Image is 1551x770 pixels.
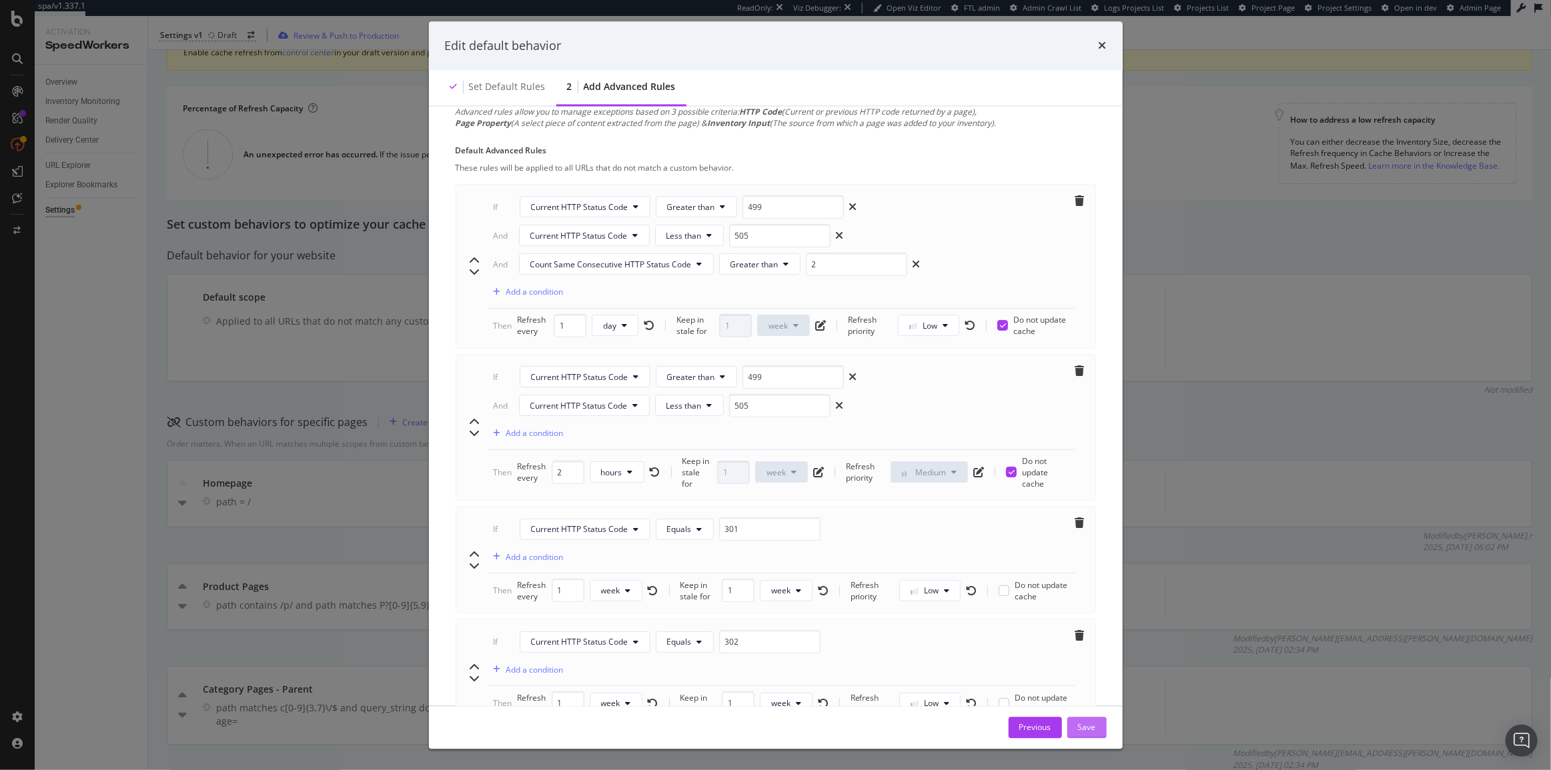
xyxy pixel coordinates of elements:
div: 2 [567,81,572,94]
div: Then [494,585,512,597]
span: Greater than [667,201,715,213]
div: rotate-left [966,698,977,709]
div: chevron-down [470,560,480,571]
button: week [590,580,642,601]
div: rotate-left [644,321,654,331]
span: Less than [666,400,702,411]
button: day [592,315,638,337]
span: week [766,467,786,478]
div: And [494,400,508,411]
span: Current HTTP Status Code [531,637,628,648]
span: Do not update cache [1015,692,1069,715]
span: Current HTTP Status Code [531,201,628,213]
input: Status code [729,394,831,417]
div: Then [494,320,512,331]
button: week [755,462,808,483]
div: Refresh priority [851,579,895,602]
span: Equals [667,637,692,648]
img: Yo1DZTjnOBfEZTkXj00cav03WZSR3qnEnDcAAAAASUVORK5CYII= [911,701,919,707]
span: Do not update cache [1015,579,1069,602]
div: Set default rules [469,81,546,94]
button: Current HTTP Status Code [519,395,650,417]
div: rotate-left [650,467,660,478]
span: Do not update cache [1022,455,1069,489]
b: HTTP Code [740,107,783,118]
input: Status code [719,518,821,541]
span: Equals [667,524,692,535]
div: Keep in stale for [676,315,714,337]
button: Low [899,580,961,601]
div: Previous [1019,721,1051,733]
div: Add advanced rules [584,81,676,94]
div: Refresh priority [848,315,893,337]
span: day [603,320,616,331]
span: Low [924,585,939,597]
span: Low [924,698,939,709]
input: Status code [719,631,821,654]
div: trash [1075,518,1085,529]
button: Less than [655,225,724,247]
div: Refresh every [518,315,548,337]
div: Keep in stale for [682,455,712,489]
div: Open Intercom Messenger [1506,725,1538,757]
div: modal [429,21,1123,749]
button: week [760,693,813,714]
div: If [494,524,498,535]
div: Add a condition [506,287,564,298]
button: Current HTTP Status Code [519,225,650,247]
img: Yo1DZTjnOBfEZTkXj00cav03WZSR3qnEnDcAAAAASUVORK5CYII= [909,323,917,330]
span: Count Same Consecutive HTTP Status Code [530,259,692,270]
button: Current HTTP Status Code [520,367,650,388]
b: Page Property [456,118,512,129]
div: Then [494,467,512,478]
span: Current HTTP Status Code [531,371,628,383]
div: Refresh every [518,692,546,715]
button: Greater than [656,197,737,218]
img: Yo1DZTjnOBfEZTkXj00cav03WZSR3qnEnDcAAAAASUVORK5CYII= [911,588,919,595]
div: If [494,371,498,383]
div: times [1099,37,1107,55]
button: Add a condition [488,659,564,681]
div: Save [1078,721,1096,733]
button: Equals [656,519,714,540]
input: Status code [729,224,831,247]
div: Default Advanced Rules [456,145,1096,157]
button: week [757,315,810,337]
b: Inventory Input [708,118,770,129]
button: Low [898,315,959,337]
div: xmark [836,231,844,241]
button: Less than [655,395,724,417]
button: Add a condition [488,547,564,568]
div: These rules will be applied to all URLs that do not match a custom behavior. [456,162,1096,173]
span: Do not update cache [1013,315,1069,337]
div: Add a condition [506,428,564,439]
button: Current HTTP Status Code [520,519,650,540]
div: Add a condition [506,664,564,675]
div: trash [1075,365,1085,376]
div: xmark [849,372,857,383]
div: chevron-down [470,427,480,438]
span: week [601,585,620,597]
div: chevron-up [470,662,480,673]
button: Previous [1009,717,1062,738]
div: rotate-left [965,321,975,331]
div: rotate-left [648,585,658,596]
button: Current HTTP Status Code [520,197,650,218]
div: Add a condition [506,551,564,563]
div: chevron-up [470,417,480,427]
span: week [771,698,791,709]
input: Status code [742,365,844,389]
div: Refresh priority [846,461,885,484]
span: Current HTTP Status Code [530,230,628,241]
span: week [601,698,620,709]
div: Refresh every [518,579,546,602]
div: chevron-up [470,256,480,267]
button: Greater than [719,254,801,275]
div: chevron-up [470,549,480,560]
div: Keep in stale for [680,692,716,715]
div: Refresh every [518,461,546,484]
div: pen-to-square [813,467,824,478]
div: Keep in stale for [680,579,716,602]
button: Equals [656,631,714,653]
span: Low [923,320,937,331]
